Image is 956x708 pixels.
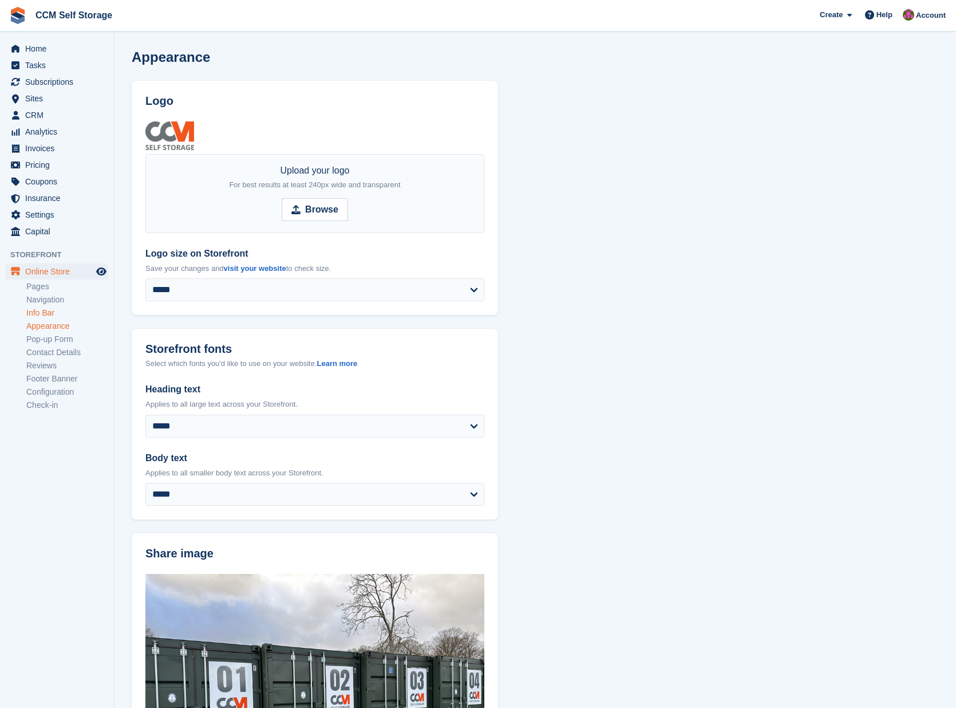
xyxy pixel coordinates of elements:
span: Pricing [25,157,94,173]
a: Pop-up Form [26,334,108,345]
a: Learn more [317,359,357,368]
a: menu [6,174,108,190]
span: Insurance [25,190,94,206]
span: Sites [25,91,94,107]
p: Applies to all large text across your Storefront. [145,399,484,410]
label: Heading text [145,383,484,396]
span: Tasks [25,57,94,73]
span: Subscriptions [25,74,94,90]
a: Check-in [26,400,108,411]
a: menu [6,263,108,280]
label: Logo size on Storefront [145,247,484,261]
span: Coupons [25,174,94,190]
strong: Browse [305,203,338,217]
a: menu [6,140,108,156]
h2: Storefront fonts [145,343,232,356]
a: Reviews [26,360,108,371]
a: menu [6,74,108,90]
a: menu [6,157,108,173]
span: Help [876,9,892,21]
img: Tracy St Clair [903,9,914,21]
a: menu [6,57,108,73]
span: Analytics [25,124,94,140]
a: menu [6,41,108,57]
span: Create [820,9,843,21]
a: menu [6,190,108,206]
span: Settings [25,207,94,223]
a: Configuration [26,387,108,398]
a: Appearance [26,321,108,332]
p: Applies to all smaller body text across your Storefront. [145,467,484,479]
a: Contact Details [26,347,108,358]
p: Save your changes and to check size. [145,263,484,274]
h2: Logo [145,95,484,108]
a: visit your website [224,264,286,273]
img: stora-icon-8386f47178a22dfd0bd8f6a31ec36ba5ce8667c1dd55bd0f319d3a0aa187defe.svg [9,7,26,24]
a: Footer Banner [26,373,108,384]
span: Account [916,10,946,21]
a: menu [6,124,108,140]
span: Online Store [25,263,94,280]
a: Info Bar [26,308,108,318]
label: Body text [145,451,484,465]
h1: Appearance [132,49,210,65]
img: CCM%20Self%20Storage%20Logo.png [145,121,194,150]
span: Capital [25,223,94,239]
a: Preview store [94,265,108,278]
a: menu [6,207,108,223]
span: For best results at least 240px wide and transparent [229,180,400,189]
span: Invoices [25,140,94,156]
span: CRM [25,107,94,123]
a: menu [6,223,108,239]
span: Storefront [10,249,114,261]
div: Upload your logo [229,164,400,191]
a: menu [6,91,108,107]
a: CCM Self Storage [31,6,117,25]
a: menu [6,107,108,123]
input: Browse [282,198,348,221]
a: Pages [26,281,108,292]
a: Navigation [26,294,108,305]
span: Home [25,41,94,57]
h2: Share image [145,547,484,560]
div: Select which fonts you'd like to use on your website. [145,358,484,369]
